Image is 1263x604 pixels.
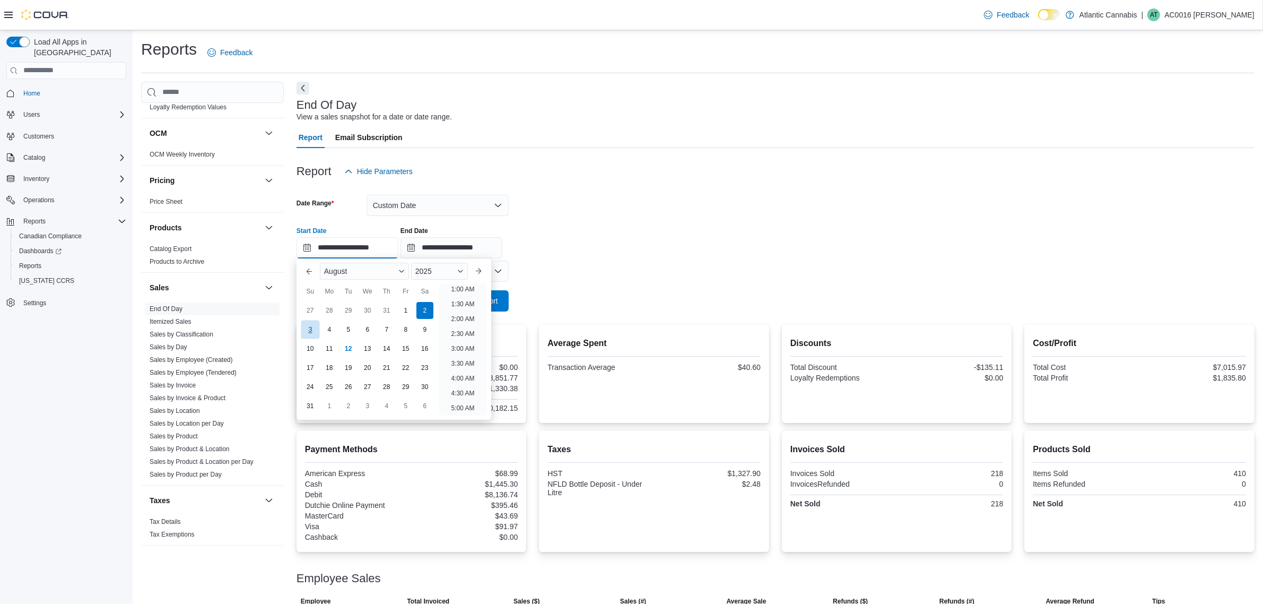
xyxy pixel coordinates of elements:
button: Next month [470,263,487,280]
div: day-31 [302,398,319,415]
div: American Express [305,469,410,478]
input: Press the down key to open a popover containing a calendar. [400,237,502,258]
button: Products [150,222,260,233]
div: day-6 [359,321,376,338]
li: 4:00 AM [447,372,478,385]
div: AC0016 Terris Maggie [1147,8,1160,21]
button: Pricing [263,174,275,187]
span: Operations [23,196,55,204]
span: Itemized Sales [150,317,191,326]
span: Dashboards [15,245,126,257]
a: Sales by Invoice & Product [150,394,225,402]
span: Inventory [23,175,49,183]
a: Sales by Product [150,433,198,440]
div: day-2 [340,398,357,415]
span: Feedback [220,47,252,58]
div: Button. Open the month selector. August is currently selected. [320,263,409,280]
div: day-17 [302,359,319,376]
button: Previous Month [301,263,318,280]
h2: Payment Methods [305,443,518,456]
div: Cash [305,480,410,488]
span: Canadian Compliance [15,230,126,243]
div: NFLD Bottle Deposit - Under Litre [547,480,652,497]
div: day-16 [416,340,433,357]
span: Sales by Invoice [150,381,196,390]
button: Sales [150,282,260,293]
div: $0.00 [414,533,518,541]
a: Products to Archive [150,258,204,265]
li: 5:00 AM [447,402,478,415]
div: day-27 [359,378,376,395]
div: $68.99 [414,469,518,478]
a: Loyalty Redemption Values [150,103,227,111]
span: Sales by Classification [150,330,213,339]
div: day-19 [340,359,357,376]
h1: Reports [141,39,197,60]
span: Reports [19,215,126,228]
div: day-20 [359,359,376,376]
div: Visa [305,522,410,531]
div: Cashback [305,533,410,541]
a: Tax Exemptions [150,531,195,538]
span: August [324,267,347,275]
div: Sa [416,283,433,300]
h3: Products [150,222,182,233]
span: Reports [23,217,46,226]
div: day-26 [340,378,357,395]
strong: Net Sold [1033,499,1063,508]
div: 0 [899,480,1004,488]
div: Mo [321,283,338,300]
span: Sales by Product per Day [150,470,222,479]
button: Users [19,108,44,121]
li: 3:30 AM [447,357,478,370]
div: 218 [899,499,1004,508]
a: Sales by Classification [150,331,213,338]
div: InvoicesRefunded [790,480,895,488]
div: $40.60 [656,363,761,372]
p: AC0016 [PERSON_NAME] [1164,8,1255,21]
span: Report [299,127,323,148]
button: OCM [150,128,260,139]
div: day-14 [378,340,395,357]
nav: Complex example [6,81,126,338]
button: Open list of options [494,267,502,275]
li: 1:00 AM [447,283,478,296]
div: day-27 [302,302,319,319]
div: Fr [397,283,414,300]
div: Transaction Average [547,363,652,372]
div: day-23 [416,359,433,376]
div: $1,445.30 [414,480,518,488]
div: day-21 [378,359,395,376]
span: Users [23,110,40,119]
a: Sales by Day [150,343,187,351]
div: day-3 [301,320,319,339]
div: -$135.11 [899,363,1004,372]
input: Dark Mode [1038,9,1060,20]
h2: Average Spent [547,337,761,350]
h2: Invoices Sold [790,443,1004,456]
div: day-25 [321,378,338,395]
span: Tax Details [150,517,181,526]
button: Next [297,82,309,94]
li: 1:30 AM [447,298,478,310]
label: End Date [400,227,428,235]
span: Feedback [997,10,1029,20]
span: Home [19,87,126,100]
h3: Taxes [150,495,170,506]
span: Operations [19,194,126,206]
div: Products [141,243,284,272]
a: Catalog Export [150,245,191,253]
a: Sales by Product per Day [150,471,222,478]
p: | [1142,8,1144,21]
span: Reports [19,262,41,270]
a: Dashboards [15,245,66,257]
div: day-13 [359,340,376,357]
div: Invoices Sold [790,469,895,478]
button: Custom Date [367,195,509,216]
div: Su [302,283,319,300]
span: Home [23,89,40,98]
div: day-1 [321,398,338,415]
a: Sales by Location per Day [150,420,224,427]
div: 218 [899,469,1004,478]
